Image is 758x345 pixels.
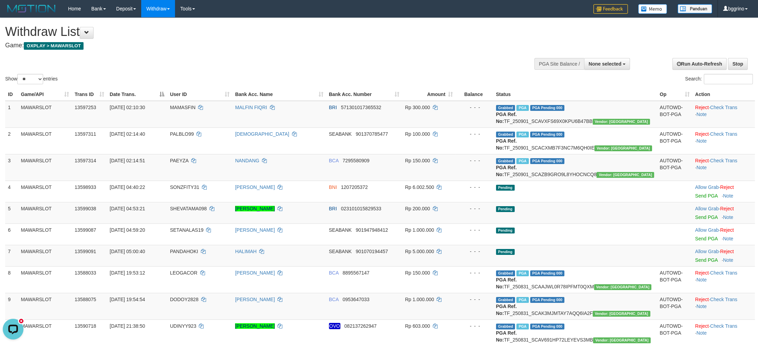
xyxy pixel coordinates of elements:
[235,249,256,254] a: HALIMAH
[5,181,18,202] td: 4
[710,158,737,163] a: Check Trans
[235,206,275,211] a: [PERSON_NAME]
[341,105,381,110] span: Copy 571301017365532 to clipboard
[692,181,755,202] td: ·
[692,101,755,128] td: · ·
[516,105,528,111] span: Marked by bggmhdangga
[695,214,718,220] a: Send PGA
[593,337,651,343] span: Vendor URL: https://secure10.1velocity.biz
[405,323,430,329] span: Rp 603.000
[170,158,188,163] span: PAEYZA
[329,105,337,110] span: BRI
[5,42,498,49] h4: Game:
[458,104,490,111] div: - - -
[18,181,72,202] td: MAWARSLOT
[720,227,734,233] a: Reject
[692,266,755,293] td: · ·
[170,227,203,233] span: SETANALAS19
[530,132,565,137] span: PGA Pending
[704,74,753,84] input: Search:
[170,270,197,276] span: LEOGACOR
[695,297,709,302] a: Reject
[695,131,709,137] a: Reject
[695,249,720,254] span: ·
[530,270,565,276] span: PGA Pending
[235,323,275,329] a: [PERSON_NAME]
[695,158,709,163] a: Reject
[344,323,377,329] span: Copy 082137262947 to clipboard
[75,323,96,329] span: 13590718
[110,227,145,233] span: [DATE] 04:59:20
[110,297,145,302] span: [DATE] 19:54:54
[695,249,719,254] a: Allow Grab
[329,227,352,233] span: SEABANK
[458,131,490,137] div: - - -
[530,324,565,329] span: PGA Pending
[493,101,657,128] td: TF_250901_SCAVXFS69X0KPU6B47BB
[697,138,707,144] a: Note
[75,105,96,110] span: 13597253
[107,88,167,101] th: Date Trans.: activate to sort column descending
[341,206,381,211] span: Copy 023101015829533 to clipboard
[496,105,515,111] span: Grabbed
[235,184,275,190] a: [PERSON_NAME]
[329,206,337,211] span: BRI
[695,206,720,211] span: ·
[496,330,517,343] b: PGA Ref. No:
[5,88,18,101] th: ID
[5,245,18,266] td: 7
[516,297,528,303] span: Marked by bggfebrii
[329,270,339,276] span: BCA
[458,227,490,233] div: - - -
[728,58,748,70] a: Stop
[493,293,657,319] td: TF_250831_SCAK3MJMTAY7AQQ6IA2F
[235,227,275,233] a: [PERSON_NAME]
[402,88,456,101] th: Amount: activate to sort column ascending
[692,245,755,266] td: ·
[692,202,755,223] td: ·
[496,277,517,289] b: PGA Ref. No:
[695,227,719,233] a: Allow Grab
[405,158,430,163] span: Rp 150.000
[18,245,72,266] td: MAWARSLOT
[710,105,737,110] a: Check Trans
[17,74,43,84] select: Showentries
[110,270,145,276] span: [DATE] 19:53:12
[596,172,654,178] span: Vendor URL: https://secure10.1velocity.biz
[342,270,369,276] span: Copy 8895567147 to clipboard
[723,257,733,263] a: Note
[695,270,709,276] a: Reject
[456,88,493,101] th: Balance
[493,266,657,293] td: TF_250831_SCAAJWL0R78IPFMT0QXM
[329,158,339,163] span: BCA
[329,323,340,329] em: OVO
[170,184,199,190] span: SONZFITY31
[232,88,326,101] th: Bank Acc. Name: activate to sort column ascending
[496,324,515,329] span: Grabbed
[75,206,96,211] span: 13599038
[496,249,515,255] span: Pending
[657,293,692,319] td: AUTOWD-BOT-PGA
[75,297,96,302] span: 13588075
[170,131,194,137] span: PALBLO99
[5,127,18,154] td: 2
[5,266,18,293] td: 8
[458,269,490,276] div: - - -
[534,58,584,70] div: PGA Site Balance /
[356,131,388,137] span: Copy 901370785477 to clipboard
[720,249,734,254] a: Reject
[723,236,733,241] a: Note
[493,88,657,101] th: Status
[18,223,72,245] td: MAWARSLOT
[18,266,72,293] td: MAWARSLOT
[356,227,388,233] span: Copy 901947948412 to clipboard
[695,323,709,329] a: Reject
[496,206,515,212] span: Pending
[496,165,517,177] b: PGA Ref. No:
[516,132,528,137] span: Marked by bggfebrii
[405,105,430,110] span: Rp 300.000
[329,249,352,254] span: SEABANK
[75,184,96,190] span: 13598933
[496,297,515,303] span: Grabbed
[5,154,18,181] td: 3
